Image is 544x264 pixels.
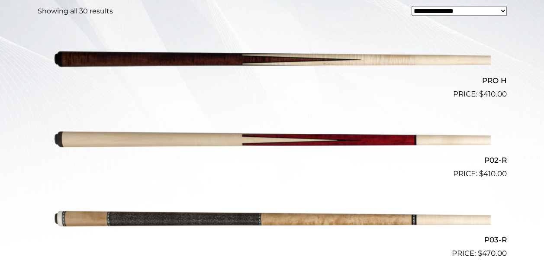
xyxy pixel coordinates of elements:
select: Shop order [412,6,506,16]
img: P02-R [54,103,491,176]
h2: PRO H [38,72,507,88]
a: PRO H $410.00 [38,23,507,100]
h2: P03-R [38,232,507,248]
h2: P02-R [38,152,507,168]
a: P03-R $470.00 [38,183,507,259]
span: $ [479,90,483,98]
span: $ [479,169,483,178]
a: P02-R $410.00 [38,103,507,180]
bdi: 410.00 [479,169,507,178]
img: P03-R [54,183,491,256]
bdi: 410.00 [479,90,507,98]
bdi: 470.00 [478,249,507,258]
p: Showing all 30 results [38,6,113,16]
img: PRO H [54,23,491,96]
span: $ [478,249,482,258]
